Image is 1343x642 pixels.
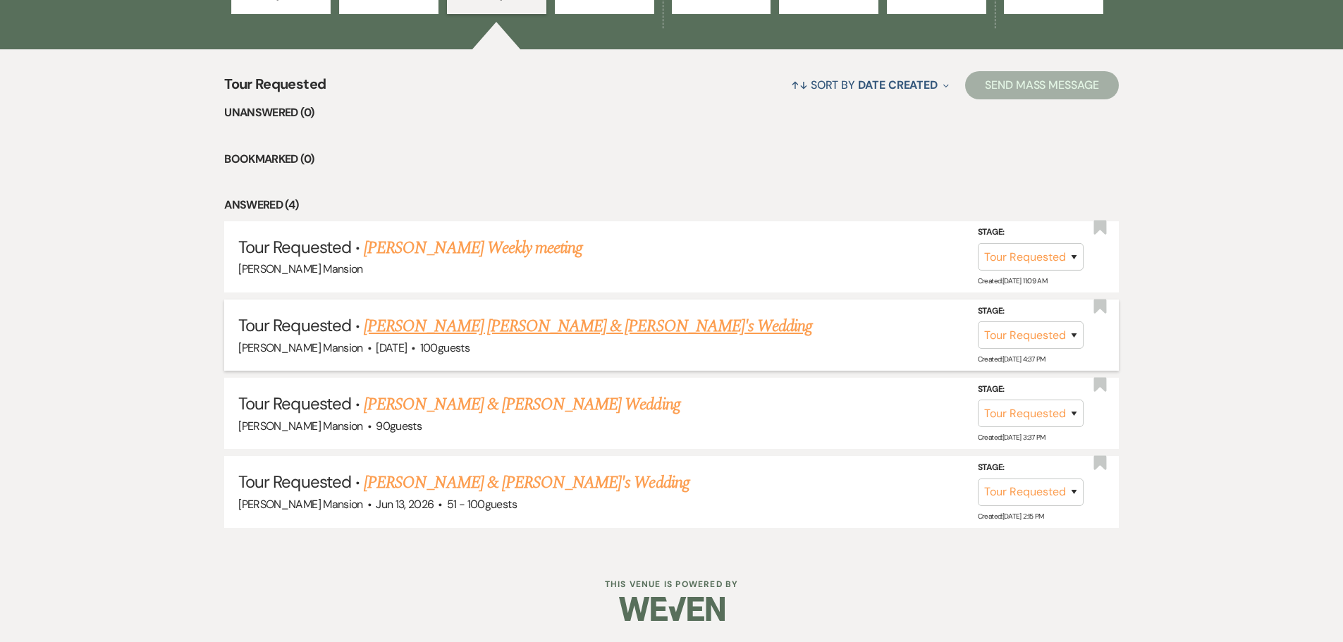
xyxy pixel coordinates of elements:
span: 51 - 100 guests [447,497,517,512]
span: [DATE] [376,340,407,355]
a: [PERSON_NAME] & [PERSON_NAME] Wedding [364,392,680,417]
span: Created: [DATE] 4:37 PM [978,354,1045,364]
a: [PERSON_NAME] [PERSON_NAME] & [PERSON_NAME]'s Wedding [364,314,812,339]
li: Answered (4) [224,196,1119,214]
li: Unanswered (0) [224,104,1119,122]
span: Tour Requested [238,314,351,336]
span: Jun 13, 2026 [376,497,434,512]
span: [PERSON_NAME] Mansion [238,340,363,355]
span: Date Created [858,78,938,92]
label: Stage: [978,382,1084,397]
button: Send Mass Message [965,71,1119,99]
span: Tour Requested [224,73,326,104]
span: [PERSON_NAME] Mansion [238,419,363,433]
label: Stage: [978,460,1084,476]
span: Tour Requested [238,393,351,414]
li: Bookmarked (0) [224,150,1119,168]
span: 90 guests [376,419,422,433]
img: Weven Logo [619,584,725,634]
span: Created: [DATE] 2:15 PM [978,512,1044,521]
label: Stage: [978,304,1084,319]
span: 100 guests [420,340,470,355]
label: Stage: [978,225,1084,240]
span: [PERSON_NAME] Mansion [238,261,363,276]
button: Sort By Date Created [785,66,955,104]
span: [PERSON_NAME] Mansion [238,497,363,512]
span: Tour Requested [238,236,351,258]
a: [PERSON_NAME] & [PERSON_NAME]'s Wedding [364,470,689,495]
span: ↑↓ [791,78,808,92]
span: Created: [DATE] 3:37 PM [978,433,1045,442]
span: Created: [DATE] 11:09 AM [978,276,1047,285]
a: [PERSON_NAME] Weekly meeting [364,235,582,261]
span: Tour Requested [238,471,351,493]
